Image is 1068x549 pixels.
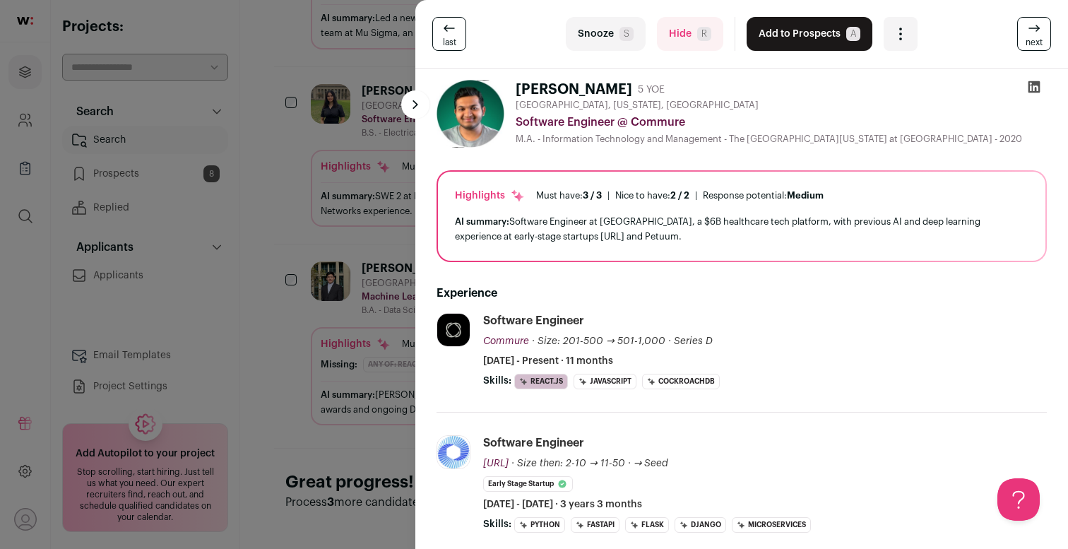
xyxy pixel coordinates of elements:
div: Response potential: [703,190,824,201]
span: · Size then: 2-10 → 11-50 [511,459,625,468]
span: [URL] [483,459,509,468]
div: Highlights [455,189,525,203]
li: Python [514,517,565,533]
span: R [697,27,711,41]
span: next [1026,37,1043,48]
img: 27680d6fce7de7594a25e1fb8cfd128e47cbb1c67ef54945cb526f20914e962f.jpg [437,314,470,346]
li: FastAPI [571,517,619,533]
div: M.A. - Information Technology and Management - The [GEOGRAPHIC_DATA][US_STATE] at [GEOGRAPHIC_DAT... [516,134,1047,145]
li: CockroachDB [642,374,720,389]
li: Django [675,517,726,533]
div: Software Engineer @ Commure [516,114,1047,131]
h2: Experience [437,285,1047,302]
span: Commure [483,336,529,346]
span: Medium [787,191,824,200]
li: JavaScript [574,374,636,389]
li: Flask [625,517,669,533]
span: [DATE] - [DATE] · 3 years 3 months [483,497,642,512]
span: A [846,27,860,41]
span: [DATE] - Present · 11 months [483,354,613,368]
li: Early Stage Startup [483,476,573,492]
span: AI summary: [455,217,509,226]
li: React.js [514,374,568,389]
span: Series D [674,336,713,346]
div: Software Engineer [483,313,584,329]
span: · Size: 201-500 → 501-1,000 [532,336,665,346]
button: Open dropdown [884,17,918,51]
span: [GEOGRAPHIC_DATA], [US_STATE], [GEOGRAPHIC_DATA] [516,100,759,111]
button: HideR [657,17,723,51]
span: Skills: [483,517,511,531]
span: Skills: [483,374,511,388]
li: Microservices [732,517,811,533]
span: 3 / 3 [583,191,602,200]
ul: | | [536,190,824,201]
a: last [432,17,466,51]
span: 2 / 2 [670,191,689,200]
div: Software Engineer [483,435,584,451]
div: Must have: [536,190,602,201]
span: · [668,334,671,348]
img: a165a392167d1a36212c8a4e717dd95e7abc68cc62d92184b5caf7adcaf93e83 [437,80,504,148]
iframe: Toggle Customer Support [997,478,1040,521]
img: fa9a507cf3f6b37ec8815c49d47f3e62b832246288a8471db13fc1c8debd77cd.jpg [437,436,470,468]
button: SnoozeS [566,17,646,51]
h1: [PERSON_NAME] [516,80,632,100]
span: last [443,37,456,48]
span: → Seed [634,459,669,468]
span: · [628,456,631,471]
button: Add to ProspectsA [747,17,872,51]
a: next [1017,17,1051,51]
div: Software Engineer at [GEOGRAPHIC_DATA], a $6B healthcare tech platform, with previous AI and deep... [455,214,1028,244]
div: Nice to have: [615,190,689,201]
span: S [619,27,634,41]
div: 5 YOE [638,83,665,97]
